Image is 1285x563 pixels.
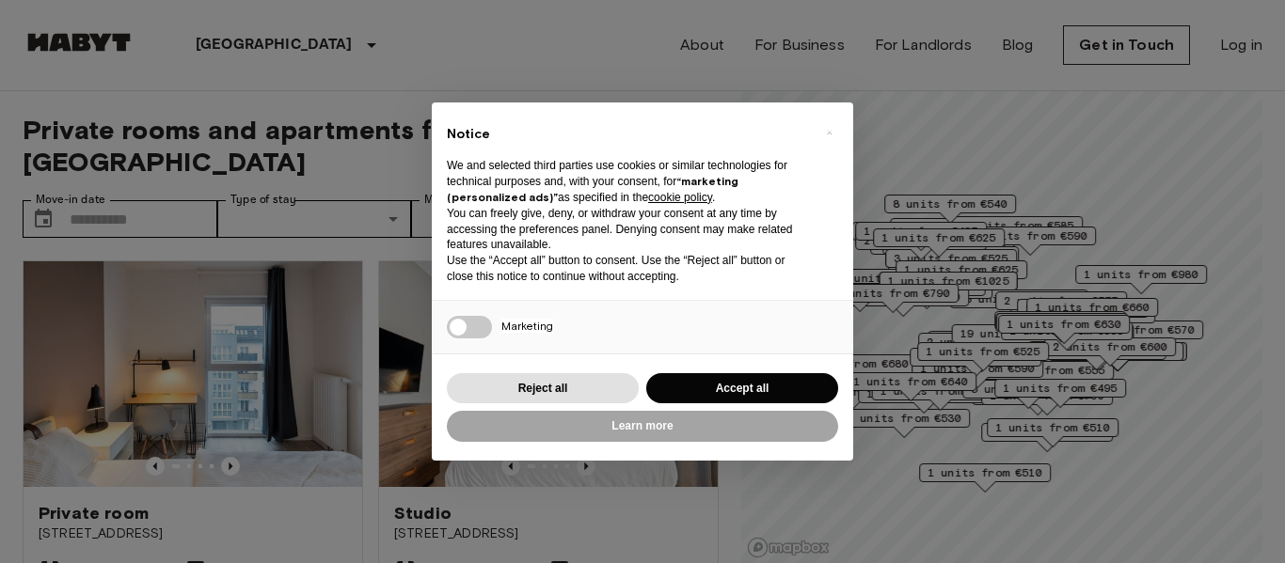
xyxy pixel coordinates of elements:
button: Learn more [447,411,838,442]
span: Marketing [501,319,553,333]
button: Accept all [646,373,838,404]
p: Use the “Accept all” button to consent. Use the “Reject all” button or close this notice to conti... [447,253,808,285]
strong: “marketing (personalized ads)” [447,174,738,204]
button: Reject all [447,373,639,404]
span: × [826,121,833,144]
button: Close this notice [814,117,844,148]
p: We and selected third parties use cookies or similar technologies for technical purposes and, wit... [447,158,808,205]
h2: Notice [447,125,808,144]
p: You can freely give, deny, or withdraw your consent at any time by accessing the preferences pane... [447,206,808,253]
a: cookie policy [648,191,712,204]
